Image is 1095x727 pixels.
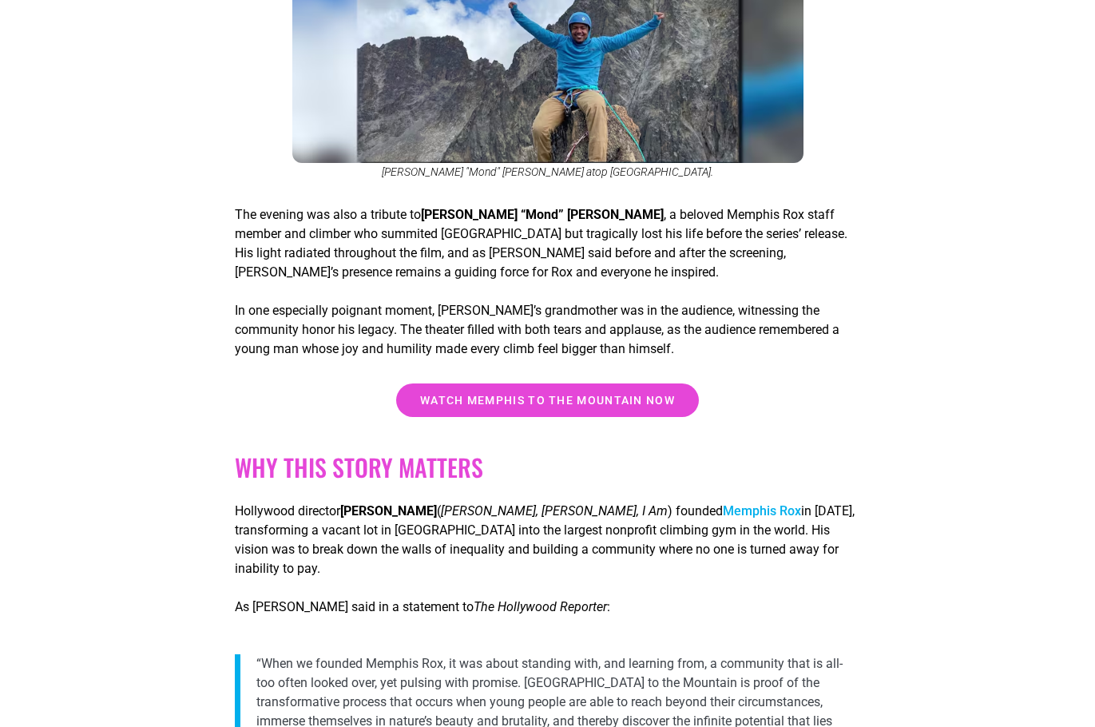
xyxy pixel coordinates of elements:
[441,503,668,518] em: [PERSON_NAME], [PERSON_NAME], I Am
[235,502,860,578] p: Hollywood director ( ) founded in [DATE], transforming a vacant lot in [GEOGRAPHIC_DATA] into the...
[420,395,675,406] span: Watch Memphis to the Mountain now
[396,383,699,417] a: Watch Memphis to the Mountain now
[474,599,607,614] em: The Hollywood Reporter
[340,503,437,518] strong: [PERSON_NAME]
[235,598,860,617] p: As [PERSON_NAME] said in a statement to :
[235,205,860,282] p: The evening was also a tribute to , a beloved Memphis Rox staff member and climber who summited [...
[723,503,801,518] a: Memphis Rox
[421,207,664,222] strong: [PERSON_NAME] “Mond” [PERSON_NAME]
[235,301,860,359] p: In one especially poignant moment, [PERSON_NAME]’s grandmother was in the audience, witnessing th...
[235,165,860,178] figcaption: [PERSON_NAME] "Mond" [PERSON_NAME] atop [GEOGRAPHIC_DATA].
[235,453,860,482] h2: Why This Story Matters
